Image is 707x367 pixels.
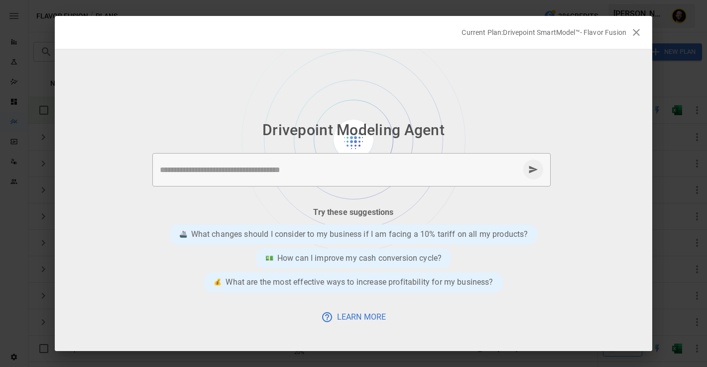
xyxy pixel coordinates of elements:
p: How can I improve my cash conversion cycle? [277,252,442,264]
div: 🚢What changes should I consider to my business if I am facing a 10% tariff on all my products? [170,224,538,244]
div: 💰 [214,276,222,288]
button: Learn More [314,308,393,326]
p: Drivepoint Modeling Agent [262,119,445,141]
p: Try these suggestions [313,206,393,218]
p: What are the most effective ways to increase profitability for my business? [226,276,493,288]
img: Background [241,49,466,252]
p: Current Plan: Drivepoint SmartModel™- Flavor Fusion [462,27,626,37]
div: 💰What are the most effective ways to increase profitability for my business? [204,272,502,292]
div: 🚢 [179,228,187,240]
div: 💵How can I improve my cash conversion cycle? [256,248,451,268]
p: Learn More [337,311,386,323]
p: What changes should I consider to my business if I am facing a 10% tariff on all my products? [191,228,528,240]
div: 💵 [265,252,273,264]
